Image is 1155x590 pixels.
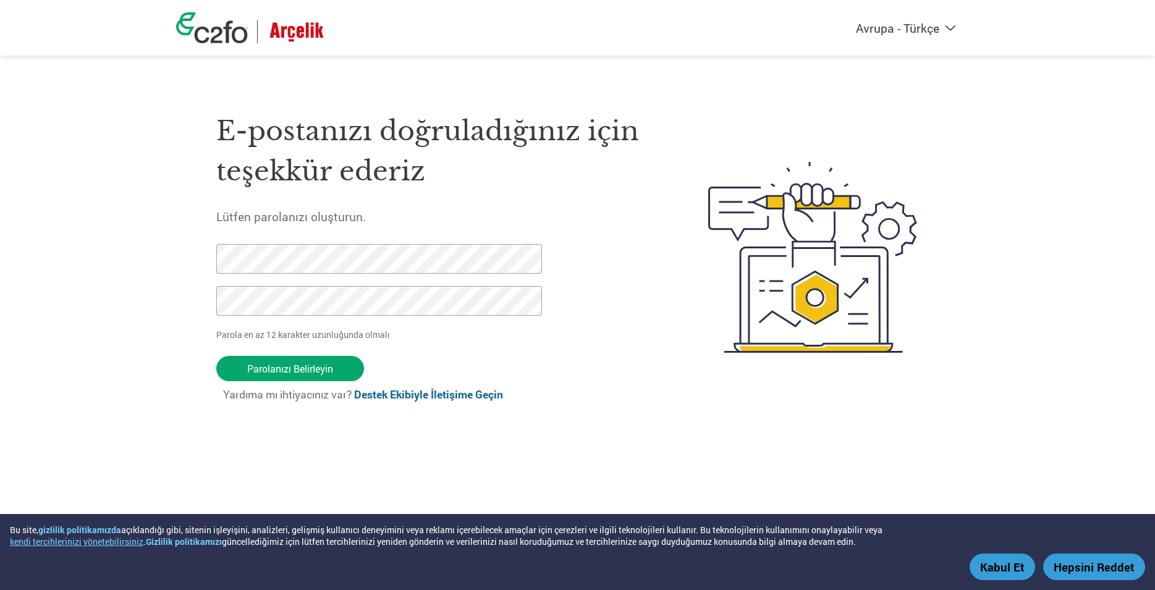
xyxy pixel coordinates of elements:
[267,20,326,43] img: Arçelik
[38,524,121,536] a: gizlilik politikamızda
[10,536,143,547] button: kendi tercihlerinizi yönetebilirsiniz
[216,356,364,381] input: Parolanızı Belirleyin
[1043,554,1145,580] button: Hepsini Reddet
[10,524,984,547] div: Bu site, açıklandığı gibi, sitenin işleyişini, analizleri, gelişmiş kullanıcı deneyimini veya rek...
[216,328,546,341] p: Parola en az 12 karakter uzunluğunda olmalı
[176,12,248,43] img: c2fo logo
[216,209,650,224] h5: Lütfen parolanızı oluşturun.
[216,111,650,191] h1: E-postanızı doğruladığınız için teşekkür ederiz
[970,554,1035,580] button: Kabul Et
[686,94,939,421] img: create-password
[146,536,222,547] a: Gizlilik politikamızı
[354,387,503,402] a: Destek Ekibiyle İletişime Geçin
[223,387,503,402] span: Yardıma mı ihtiyacınız var?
